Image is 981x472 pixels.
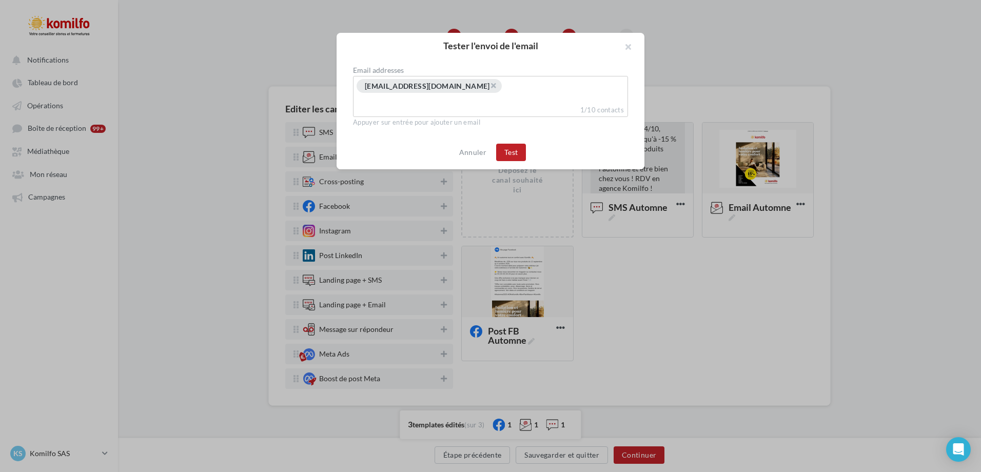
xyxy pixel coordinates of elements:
[353,67,628,74] label: Email addresses
[580,106,624,114] span: 1/10 contacts
[490,81,496,90] span: ×
[503,81,579,93] input: Select box
[496,144,526,161] button: Test
[946,437,971,462] div: Open Intercom Messenger
[365,82,490,90] span: [EMAIL_ADDRESS][DOMAIN_NAME]
[353,118,480,126] span: Appuyer sur entrée pour ajouter un email
[353,41,628,50] div: Tester l'envoi de l'email
[455,146,490,159] button: Annuler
